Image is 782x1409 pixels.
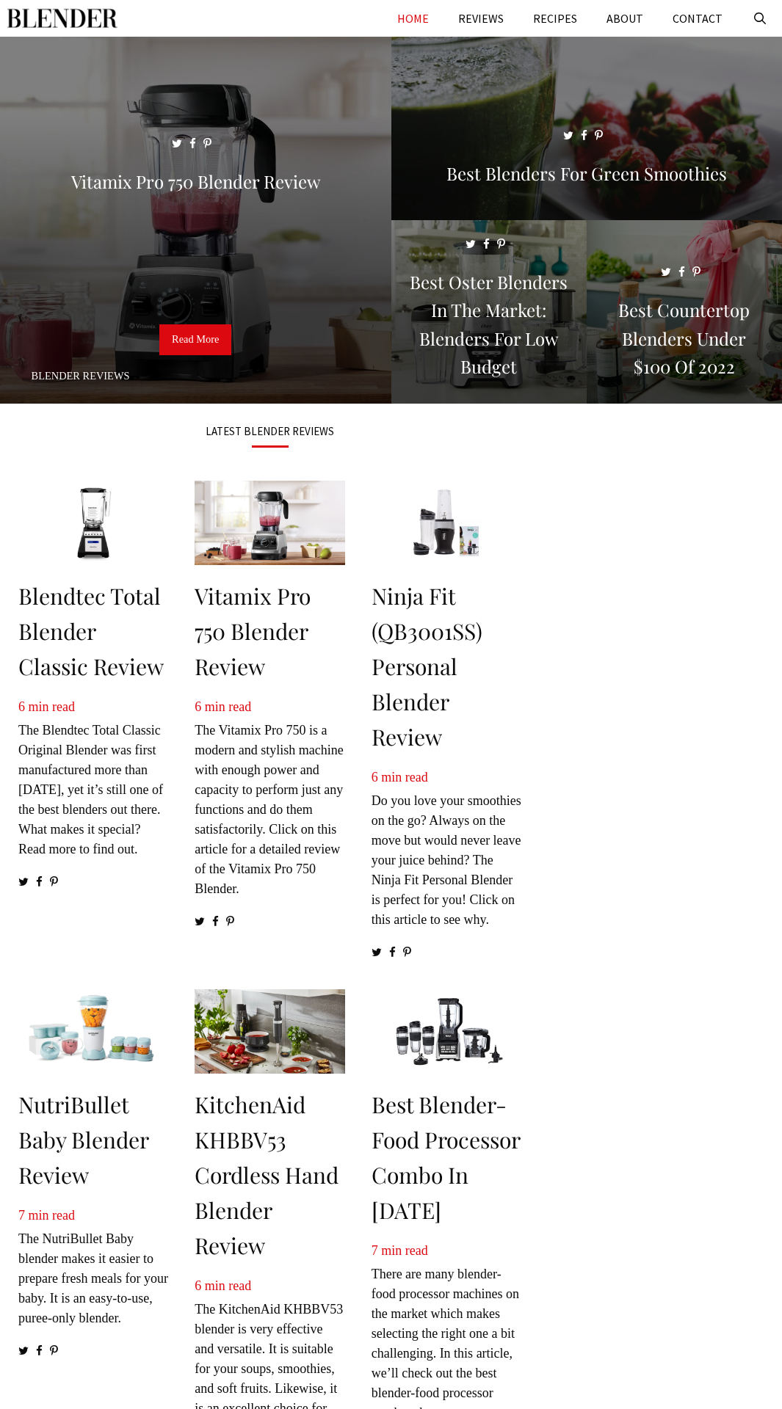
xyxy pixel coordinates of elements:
span: min read [381,770,427,784]
a: NutriBullet Baby Blender Review [18,1090,149,1190]
a: Blendtec Total Blender Classic Review [18,581,164,681]
p: The Vitamix Pro 750 is a modern and stylish machine with enough power and capacity to perform jus... [195,697,344,899]
img: Vitamix Pro 750 Blender Review [195,481,344,565]
span: 6 [18,699,25,714]
span: 6 [195,1278,201,1293]
span: min read [205,699,251,714]
iframe: Advertisement [562,426,760,609]
img: Best Blender-Food Processor Combo In 2022 [372,989,521,1074]
p: The NutriBullet Baby blender makes it easier to prepare fresh meals for your baby. It is an easy-... [18,1206,168,1328]
span: min read [29,699,75,714]
a: Vitamix Pro 750 Blender Review [195,581,311,681]
span: 7 [18,1208,25,1223]
span: min read [381,1243,427,1258]
p: Do you love your smoothies on the go? Always on the move but would never leave your juice behind?... [372,768,521,930]
a: Best Oster Blenders in the Market: Blenders for Low Budget [391,386,587,401]
img: NutriBullet Baby Blender Review [18,989,168,1074]
span: 6 [372,770,378,784]
img: KitchenAid KHBBV53 Cordless Hand Blender Review [195,989,344,1074]
p: The Blendtec Total Classic Original Blender was first manufactured more than [DATE], yet it’s sti... [18,697,168,859]
a: KitchenAid KHBBV53 Cordless Hand Blender Review [195,1090,338,1260]
span: min read [205,1278,251,1293]
a: Best Countertop Blenders Under $100 of 2022 [587,386,782,401]
span: 7 [372,1243,378,1258]
a: Ninja Fit (QB3001SS) Personal Blender Review [372,581,482,751]
a: Blender Reviews [32,370,130,382]
a: Read More [159,324,231,355]
img: Ninja Fit (QB3001SS) Personal Blender Review [372,481,521,565]
span: 6 [195,699,201,714]
h3: LATEST BLENDER REVIEWS [18,426,521,437]
a: Best Blender-Food Processor Combo In [DATE] [372,1090,521,1225]
span: min read [29,1208,75,1223]
img: Blendtec Total Blender Classic Review [18,481,168,565]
